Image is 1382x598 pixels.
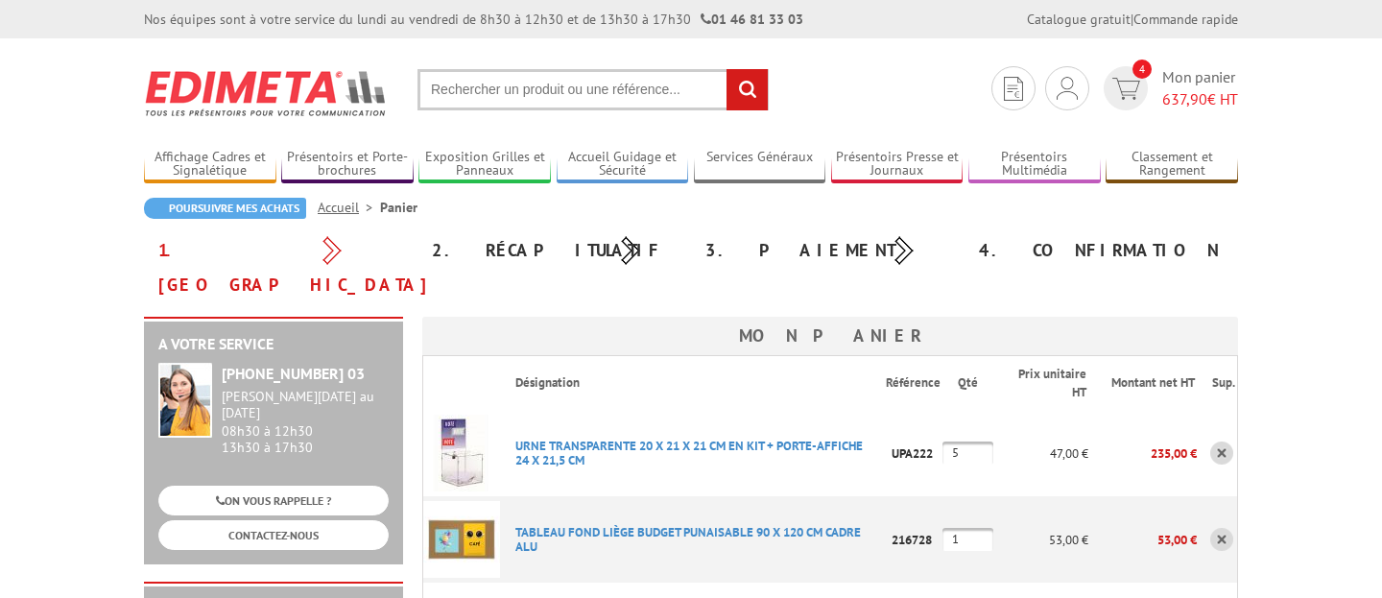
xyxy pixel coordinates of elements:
[886,374,941,393] p: Référence
[423,501,500,578] img: TABLEAU FOND LIèGE BUDGET PUNAISABLE 90 X 120 CM CADRE ALU
[1027,10,1238,29] div: |
[1162,66,1238,110] span: Mon panier
[144,58,389,129] img: Edimeta
[1009,366,1086,401] p: Prix unitaire HT
[993,437,1088,470] p: 47,00 €
[1088,523,1197,557] p: 53,00 €
[1104,374,1195,393] p: Montant net HT
[158,363,212,438] img: widget-service.jpg
[158,336,389,353] h2: A votre service
[422,317,1238,355] h3: Mon panier
[380,198,417,217] li: Panier
[222,364,365,383] strong: [PHONE_NUMBER] 03
[1132,60,1152,79] span: 4
[886,437,942,470] p: UPA222
[158,486,389,515] a: ON VOUS RAPPELLE ?
[1106,149,1238,180] a: Classement et Rangement
[144,10,803,29] div: Nos équipes sont à votre service du lundi au vendredi de 8h30 à 12h30 et de 13h30 à 17h30
[144,198,306,219] a: Poursuivre mes achats
[1099,66,1238,110] a: devis rapide 4 Mon panier 637,90€ HT
[727,69,768,110] input: rechercher
[515,438,863,468] a: URNE TRANSPARENTE 20 X 21 X 21 CM EN KIT + PORTE-AFFICHE 24 X 21,5 CM
[965,233,1238,268] div: 4. Confirmation
[515,524,861,555] a: TABLEAU FOND LIèGE BUDGET PUNAISABLE 90 X 120 CM CADRE ALU
[968,149,1101,180] a: Présentoirs Multimédia
[423,415,500,491] img: URNE TRANSPARENTE 20 X 21 X 21 CM EN KIT + PORTE-AFFICHE 24 X 21,5 CM
[691,233,965,268] div: 3. Paiement
[222,389,389,455] div: 08h30 à 12h30 13h30 à 17h30
[1004,77,1023,101] img: devis rapide
[418,149,551,180] a: Exposition Grilles et Panneaux
[1088,437,1197,470] p: 235,00 €
[1057,77,1078,100] img: devis rapide
[318,199,380,216] a: Accueil
[1133,11,1238,28] a: Commande rapide
[281,149,414,180] a: Présentoirs et Porte-brochures
[557,149,689,180] a: Accueil Guidage et Sécurité
[1162,88,1238,110] span: € HT
[1027,11,1131,28] a: Catalogue gratuit
[144,149,276,180] a: Affichage Cadres et Signalétique
[417,233,691,268] div: 2. Récapitulatif
[417,69,769,110] input: Rechercher un produit ou une référence...
[701,11,803,28] strong: 01 46 81 33 03
[1197,356,1238,411] th: Sup.
[158,520,389,550] a: CONTACTEZ-NOUS
[694,149,826,180] a: Services Généraux
[144,233,417,302] div: 1. [GEOGRAPHIC_DATA]
[942,356,993,411] th: Qté
[1162,89,1207,108] span: 637,90
[500,356,886,411] th: Désignation
[831,149,964,180] a: Présentoirs Presse et Journaux
[886,523,942,557] p: 216728
[222,389,389,421] div: [PERSON_NAME][DATE] au [DATE]
[1112,78,1140,100] img: devis rapide
[993,523,1088,557] p: 53,00 €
